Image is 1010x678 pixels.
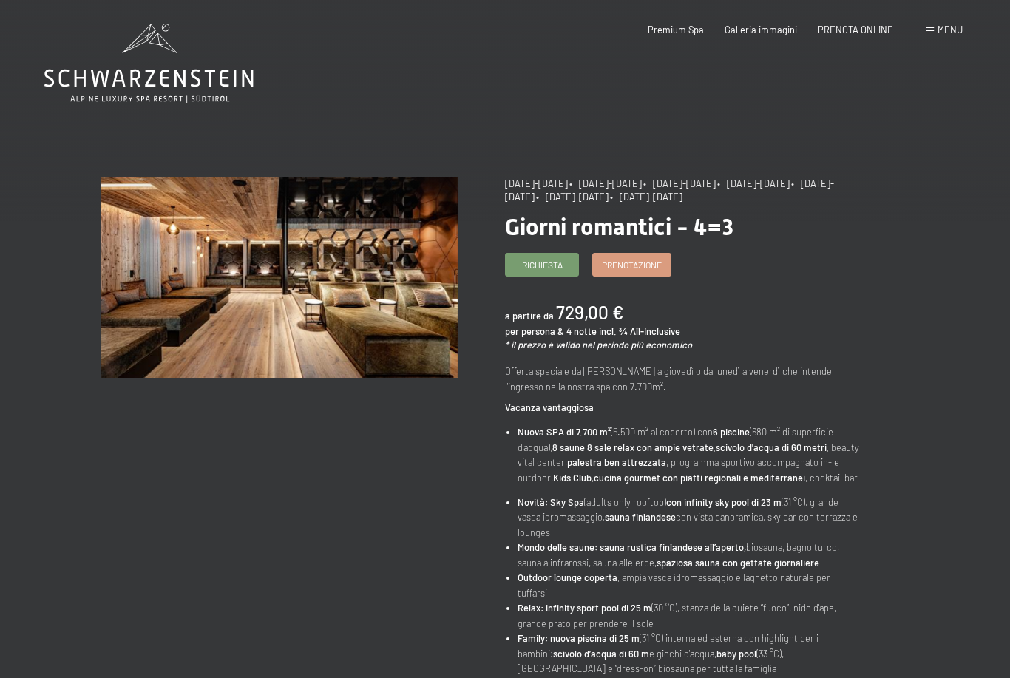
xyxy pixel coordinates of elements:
[505,310,554,322] span: a partire da
[518,631,861,676] li: (31 °C) interna ed esterna con highlight per i bambini: e giochi d'acqua, (33 °C), [GEOGRAPHIC_DA...
[643,177,716,189] span: • [DATE]-[DATE]
[552,441,585,453] strong: 8 saune
[593,254,671,276] a: Prenotazione
[536,191,609,203] span: • [DATE]-[DATE]
[566,325,597,337] span: 4 notte
[522,259,563,271] span: Richiesta
[605,511,676,523] strong: sauna finlandese
[506,254,578,276] a: Richiesta
[599,325,680,337] span: incl. ¾ All-Inclusive
[518,540,861,570] li: biosauna, bagno turco, sauna a infrarossi, sauna alle erbe,
[556,302,623,323] b: 729,00 €
[567,456,666,468] strong: palestra ben attrezzata
[594,472,805,484] strong: cucina gourmet con piatti regionali e mediterranei
[505,177,568,189] span: [DATE]-[DATE]
[518,424,861,485] li: (5.500 m² al coperto) con (680 m² di superficie d'acqua), , , , beauty vital center, , programma ...
[505,364,861,394] p: Offerta speciale da [PERSON_NAME] a giovedì o da lunedì a venerdì che intende l'ingresso nella no...
[505,177,834,203] span: • [DATE]-[DATE]
[518,600,861,631] li: (30 °C), stanza della quiete “fuoco”, nido d'ape, grande prato per prendere il sole
[584,572,617,583] strong: coperta
[505,401,594,413] strong: Vacanza vantaggiosa
[725,24,797,35] a: Galleria immagini
[101,177,458,378] img: Giorni romantici - 4=3
[716,648,756,660] strong: baby pool
[518,496,584,508] strong: Novità: Sky Spa
[518,495,861,540] li: (adults only rooftop) (31 °C), grande vasca idromassaggio, con vista panoramica, sky bar con terr...
[553,648,649,660] strong: scivolo d’acqua di 60 m
[518,572,582,583] strong: Outdoor lounge
[518,426,611,438] strong: Nuova SPA di 7.700 m²
[716,441,827,453] strong: scivolo d'acqua di 60 metri
[569,177,642,189] span: • [DATE]-[DATE]
[938,24,963,35] span: Menu
[610,191,682,203] span: • [DATE]-[DATE]
[602,259,662,271] span: Prenotazione
[587,441,714,453] strong: 8 sale relax con ampie vetrate
[518,602,651,614] strong: Relax: infinity sport pool di 25 m
[518,570,861,600] li: , ampia vasca idromassaggio e laghetto naturale per tuffarsi
[505,339,692,350] em: * il prezzo è valido nel periodo più economico
[518,541,746,553] strong: Mondo delle saune: sauna rustica finlandese all’aperto,
[657,557,819,569] strong: spaziosa sauna con gettate giornaliere
[553,472,592,484] strong: Kids Club
[505,213,733,241] span: Giorni romantici - 4=3
[713,426,750,438] strong: 6 piscine
[648,24,704,35] a: Premium Spa
[666,496,782,508] strong: con infinity sky pool di 23 m
[518,632,640,644] strong: Family: nuova piscina di 25 m
[505,325,564,337] span: per persona &
[717,177,790,189] span: • [DATE]-[DATE]
[818,24,893,35] a: PRENOTA ONLINE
